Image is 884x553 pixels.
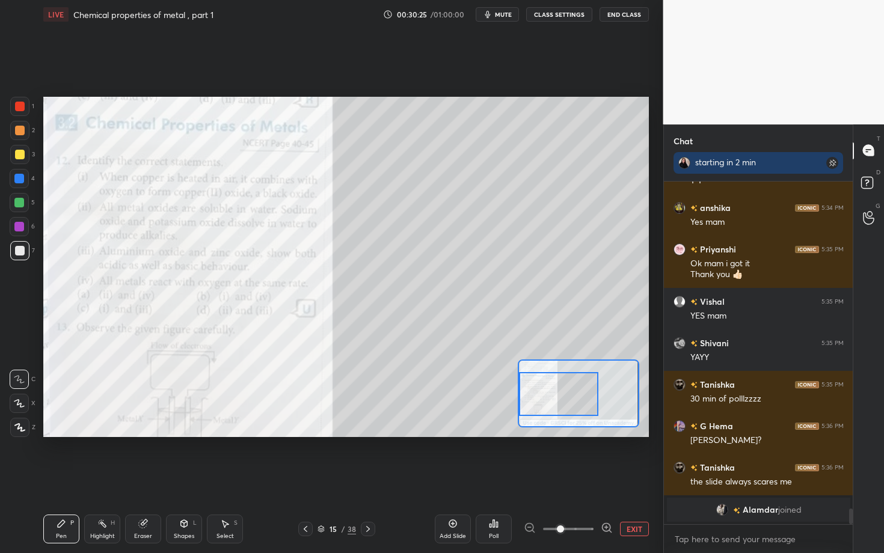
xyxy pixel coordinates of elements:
[70,520,74,526] div: P
[10,193,35,212] div: 5
[10,241,35,260] div: 7
[348,524,356,534] div: 38
[778,505,801,515] span: joined
[690,423,698,430] img: no-rating-badge.077c3623.svg
[134,533,152,539] div: Eraser
[876,201,880,210] p: G
[877,134,880,143] p: T
[732,507,740,513] img: no-rating-badge.077c3623.svg
[698,243,736,255] h6: Priyanshi
[690,476,844,488] div: the slide always scares me
[342,525,345,533] div: /
[690,352,844,364] div: YAYY
[674,201,686,213] img: 64a5fa6c2d93482ba144b79ab1badf28.jpg
[111,520,115,526] div: H
[674,420,686,432] img: b73bd00e7eef4ad08db9e1fe45857025.jpg
[876,168,880,177] p: D
[690,246,698,253] img: no-rating-badge.077c3623.svg
[234,520,238,526] div: S
[10,145,35,164] div: 3
[821,339,844,346] div: 5:35 PM
[664,182,853,524] div: grid
[10,418,35,437] div: Z
[690,216,844,228] div: Yes mam
[690,393,844,405] div: 30 min of polllzzzz
[698,337,729,349] h6: Shivani
[821,204,844,211] div: 5:34 PM
[690,310,844,322] div: YES mam
[698,201,731,214] h6: anshika
[795,204,819,211] img: iconic-dark.1390631f.png
[690,340,698,347] img: no-rating-badge.077c3623.svg
[698,295,725,308] h6: Vishal
[193,520,197,526] div: L
[674,243,686,255] img: 32aba8c4d89c4bfe9927637e4862ddef.jpg
[716,504,728,516] img: 34d4332bd46c452fa7f924aa697ddb26.png
[742,505,778,515] span: Alamdar
[526,7,592,22] button: CLASS SETTINGS
[698,420,733,432] h6: G Hema
[664,125,702,157] p: Chat
[821,298,844,305] div: 5:35 PM
[674,378,686,390] img: 15be1807fa31477f803592fec7bda733.jpg
[10,394,35,413] div: X
[795,245,819,252] img: iconic-dark.1390631f.png
[690,465,698,471] img: no-rating-badge.077c3623.svg
[698,378,735,391] h6: Tanishka
[476,7,519,22] button: mute
[690,435,844,447] div: [PERSON_NAME]?
[674,295,686,307] img: default.png
[10,97,34,116] div: 1
[174,533,194,539] div: Shapes
[10,121,35,140] div: 2
[690,299,698,305] img: no-rating-badge.077c3623.svg
[10,217,35,236] div: 6
[821,380,844,388] div: 5:35 PM
[90,533,115,539] div: Highlight
[674,337,686,349] img: d46e64cdafa245faad144e6ee42e98ff.jpg
[216,533,234,539] div: Select
[690,175,844,187] div: T-T
[690,205,698,212] img: no-rating-badge.077c3623.svg
[43,7,69,22] div: LIVE
[821,245,844,252] div: 5:35 PM
[795,422,819,429] img: iconic-dark.1390631f.png
[10,169,35,188] div: 4
[698,461,735,474] h6: Tanishka
[821,463,844,471] div: 5:36 PM
[56,533,67,539] div: Pen
[327,525,339,533] div: 15
[695,157,801,168] div: starting in 2 min
[620,522,649,536] button: EXIT
[795,463,819,471] img: iconic-dark.1390631f.png
[821,422,844,429] div: 5:36 PM
[495,10,512,19] span: mute
[73,9,213,20] h4: Chemical properties of metal , part 1
[678,157,690,169] img: 263bd4893d0d45f69ecaf717666c2383.jpg
[795,380,819,388] img: iconic-dark.1390631f.png
[674,461,686,473] img: 15be1807fa31477f803592fec7bda733.jpg
[690,382,698,388] img: no-rating-badge.077c3623.svg
[600,7,649,22] button: End Class
[690,258,844,281] div: Ok mam i got it Thank you 👍🏻
[489,533,499,539] div: Poll
[440,533,466,539] div: Add Slide
[10,370,35,389] div: C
